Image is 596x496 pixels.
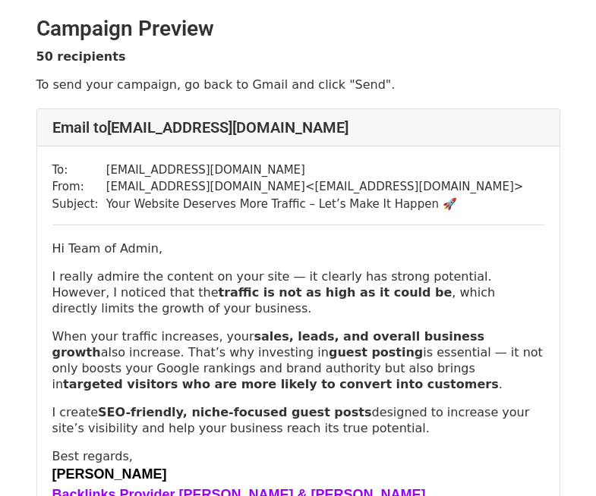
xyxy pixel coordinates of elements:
td: To: [52,162,106,179]
strong: targeted visitors who are more likely to convert into customers [63,377,499,391]
strong: sales, leads, and overall business growth [52,329,484,359]
p: Hi Team of Admin, [52,240,544,256]
td: From: [52,178,106,196]
td: Subject: [52,196,106,213]
h2: Campaign Preview [36,16,560,42]
td: Your Website Deserves More Traffic – Let’s Make It Happen 🚀 [106,196,524,213]
h4: Email to [EMAIL_ADDRESS][DOMAIN_NAME] [52,118,544,137]
p: To send your campaign, go back to Gmail and click "Send". [36,77,560,93]
p: I really admire the content on your site — it clearly has strong potential. However, I noticed th... [52,268,544,316]
td: [EMAIL_ADDRESS][DOMAIN_NAME] < [EMAIL_ADDRESS][DOMAIN_NAME] > [106,178,524,196]
p: When your traffic increases, your also increase. That’s why investing in is essential — it not on... [52,328,544,392]
p: I create designed to increase your site’s visibility and help your business reach its true potent... [52,404,544,436]
strong: SEO-friendly, niche-focused guest posts [98,405,371,419]
strong: 50 recipients [36,49,126,64]
strong: traffic is not as high as it could be [218,285,452,300]
td: [EMAIL_ADDRESS][DOMAIN_NAME] [106,162,524,179]
strong: guest posting [329,345,423,359]
b: [PERSON_NAME] [52,466,167,482]
p: Best regards, [52,448,544,464]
